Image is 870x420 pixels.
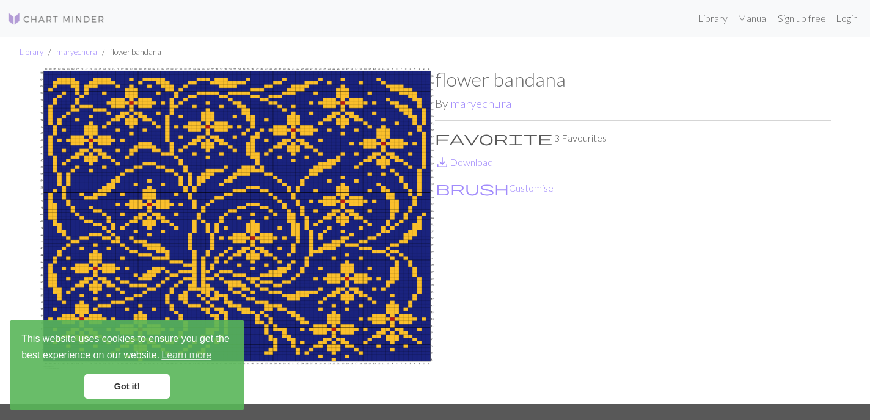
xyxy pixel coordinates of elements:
[435,180,554,196] button: CustomiseCustomise
[435,96,831,110] h2: By
[435,131,831,145] p: 3 Favourites
[435,154,450,171] span: save_alt
[10,320,244,410] div: cookieconsent
[39,68,435,404] img: forest bandana
[450,96,511,110] a: maryechura
[21,331,233,364] span: This website uses cookies to ensure you get the best experience on our website.
[7,12,105,26] img: Logo
[56,47,97,57] a: maryechura
[435,131,552,145] i: Favourite
[773,6,831,31] a: Sign up free
[831,6,863,31] a: Login
[733,6,773,31] a: Manual
[435,68,831,91] h1: flower bandana
[693,6,733,31] a: Library
[435,156,493,168] a: DownloadDownload
[436,181,509,195] i: Customise
[436,179,509,197] span: brush
[435,129,552,147] span: favorite
[97,46,161,58] li: flower bandana
[84,374,170,399] a: dismiss cookie message
[435,155,450,170] i: Download
[20,47,43,57] a: Library
[159,346,213,364] a: learn more about cookies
